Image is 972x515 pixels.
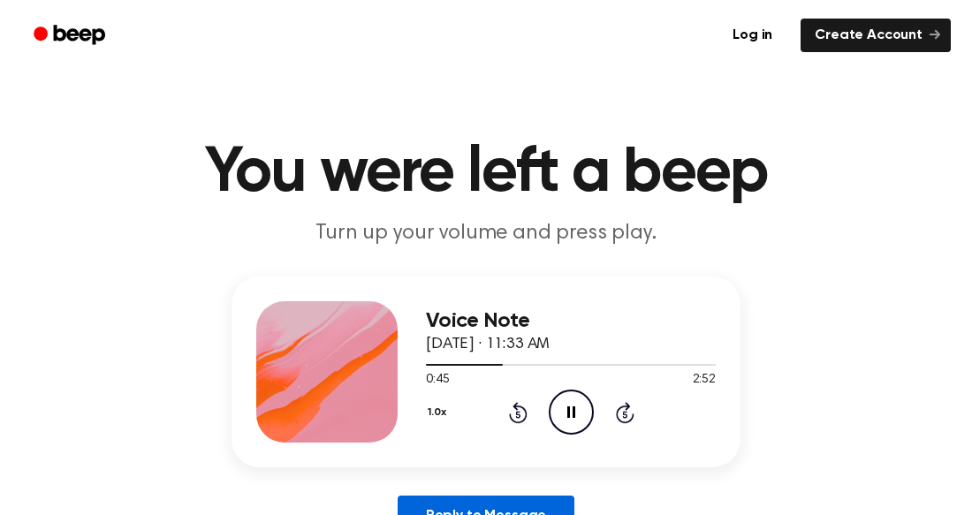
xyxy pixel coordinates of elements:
[426,337,550,352] span: [DATE] · 11:33 AM
[693,371,716,390] span: 2:52
[801,19,951,52] a: Create Account
[715,15,790,56] a: Log in
[147,219,825,248] p: Turn up your volume and press play.
[426,309,716,333] h3: Voice Note
[21,19,121,53] a: Beep
[34,141,938,205] h1: You were left a beep
[426,398,452,428] button: 1.0x
[426,371,449,390] span: 0:45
